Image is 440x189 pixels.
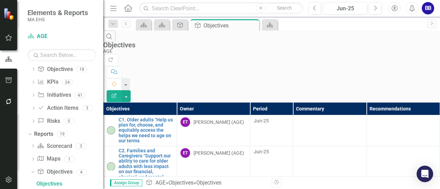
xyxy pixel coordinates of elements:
[75,92,86,98] div: 41
[34,130,53,138] a: Reports
[57,131,68,137] div: 19
[177,115,250,146] td: Double-Click to Edit
[3,8,16,20] img: ClearPoint Strategy
[180,117,190,127] div: ET
[203,21,257,30] div: Objectives
[64,156,75,162] div: 1
[107,126,115,134] img: On-track
[146,179,266,187] div: » »
[103,115,177,146] td: Double-Click to Edit Right Click for Context Menu
[27,33,96,40] a: AGE
[366,115,440,146] td: Double-Click to Edit
[27,17,88,22] small: MA EHS
[107,162,115,170] img: On-track
[37,155,60,163] a: Maps
[194,150,244,156] div: [PERSON_NAME] (AGE)
[37,142,72,150] a: Scorecard
[180,148,190,158] div: ET
[64,118,75,124] div: 0
[27,9,88,17] span: Elements & Reports
[37,91,71,99] a: Initiatives
[196,179,221,186] div: Objectives
[110,179,142,186] span: Assign Group
[417,166,433,182] div: Open Intercom Messenger
[62,79,73,85] div: 24
[267,3,301,13] button: Search
[155,179,166,186] a: AGE
[37,78,58,86] a: KPIs
[76,169,87,175] div: 4
[37,104,78,112] a: Action Items
[254,148,289,155] div: Jun-25
[103,41,437,49] div: Objectives
[37,168,72,176] a: Objectives
[76,143,87,149] div: 3
[76,66,87,72] div: 18
[293,115,367,146] td: Double-Click to Edit
[323,2,367,14] button: Jun-25
[177,146,250,187] td: Double-Click to Edit
[326,4,365,13] div: Jun-25
[139,2,303,14] input: Search ClearPoint...
[27,49,96,61] input: Search Below...
[366,146,440,187] td: Double-Click to Edit
[254,117,289,124] div: Jun-25
[103,49,437,54] div: AGE
[103,146,177,187] td: Double-Click to Edit Right Click for Context Menu
[36,181,103,187] div: Objectives
[82,105,93,111] div: 3
[277,5,292,11] span: Search
[422,2,434,14] button: BB
[168,179,194,186] a: Objectives
[119,117,173,144] a: C1. Older adults “Help us plan for, choose, and equitably access the helps we need to age on our ...
[119,148,173,185] a: C2. Families and Caregivers “Support our ability to care for older adults with less impact on our...
[37,66,73,73] a: Objectives
[194,119,244,126] div: [PERSON_NAME] (AGE)
[37,117,60,125] a: Risks
[293,146,367,187] td: Double-Click to Edit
